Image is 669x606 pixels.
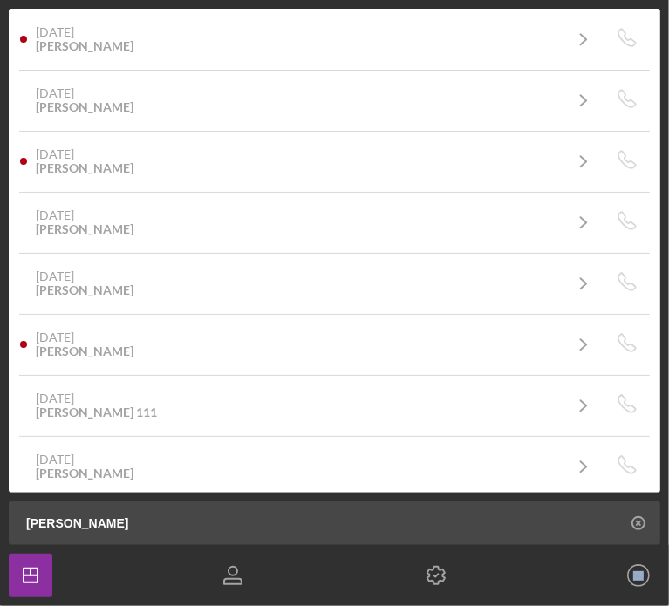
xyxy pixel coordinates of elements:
div: [PERSON_NAME] 111 [36,405,157,419]
div: [PERSON_NAME] [36,222,133,236]
time: 2025-03-26 02:08 [36,147,74,161]
div: [PERSON_NAME] [36,161,133,175]
time: 2025-01-15 17:22 [36,392,74,405]
a: [DATE][PERSON_NAME] [20,323,605,366]
a: [DATE][PERSON_NAME] [20,201,605,244]
a: [DATE][PERSON_NAME] [20,262,605,305]
time: 2025-02-26 15:20 [36,208,74,222]
time: 2025-06-16 19:19 [36,25,74,39]
a: [DATE][PERSON_NAME] [20,17,605,61]
div: [PERSON_NAME] [36,344,133,358]
a: [DATE][PERSON_NAME] [20,78,605,122]
div: [PERSON_NAME] [36,283,133,297]
input: Search [17,501,660,545]
time: 2025-06-12 06:38 [36,86,74,100]
time: 2024-11-15 12:00 [36,453,74,466]
div: [PERSON_NAME] [36,466,133,480]
div: [PERSON_NAME] [36,100,133,114]
div: [PERSON_NAME] [36,39,133,53]
time: 2025-01-16 00:19 [36,330,74,344]
a: [DATE][PERSON_NAME] [20,140,605,183]
text: MJ [633,571,645,581]
button: MJ [617,554,660,597]
a: [DATE][PERSON_NAME] 111 [20,384,605,427]
a: [DATE][PERSON_NAME] [20,445,605,488]
time: 2025-01-17 16:45 [36,269,74,283]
